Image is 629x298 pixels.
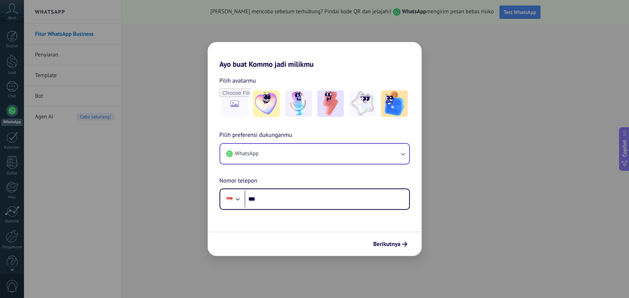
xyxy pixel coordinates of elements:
img: -4.jpeg [349,90,376,117]
button: Berikutnya [370,238,411,250]
img: -2.jpeg [285,90,312,117]
div: Indonesia: + 62 [222,191,236,207]
img: -3.jpeg [317,90,344,117]
span: Pilih preferensi dukunganmu [220,131,292,140]
h2: Ayo buat Kommo jadi milikmu [208,42,422,69]
span: Nomor telepon [220,176,258,186]
span: Berikutnya [373,242,401,247]
button: WhatsApp [220,144,409,164]
span: WhatsApp [235,150,259,157]
img: -5.jpeg [381,90,408,117]
img: -1.jpeg [253,90,280,117]
span: Pilih avatarmu [220,76,256,86]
